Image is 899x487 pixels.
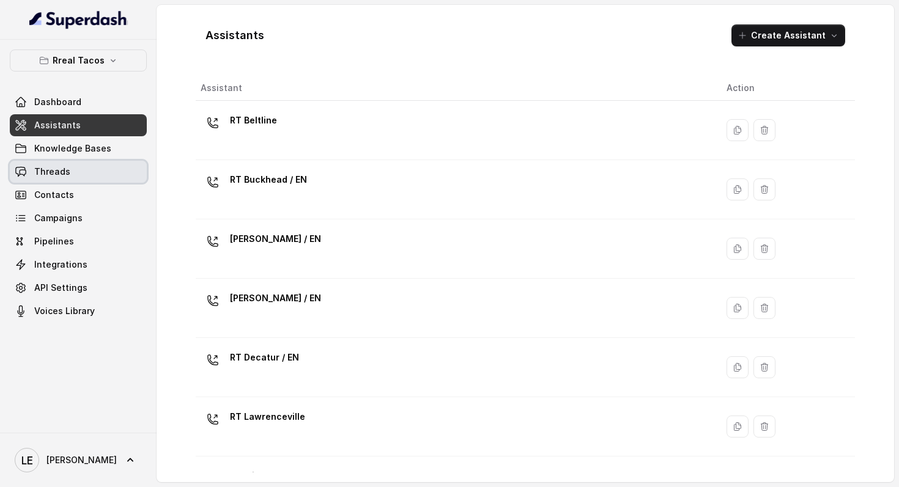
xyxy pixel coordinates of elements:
a: Integrations [10,254,147,276]
th: Assistant [196,76,717,101]
text: LE [21,454,33,467]
span: Knowledge Bases [34,142,111,155]
button: Rreal Tacos [10,49,147,71]
a: API Settings [10,277,147,299]
p: RT Decatur / EN [230,348,299,367]
a: Pipelines [10,230,147,252]
span: Integrations [34,258,87,271]
span: Campaigns [34,212,83,224]
a: Contacts [10,184,147,206]
span: Dashboard [34,96,81,108]
p: RT Beltline [230,111,277,130]
a: [PERSON_NAME] [10,443,147,477]
a: Dashboard [10,91,147,113]
span: Pipelines [34,235,74,247]
img: light.svg [29,10,128,29]
span: API Settings [34,282,87,294]
h1: Assistants [205,26,264,45]
p: RT Midtown / EN [230,466,336,486]
span: Assistants [34,119,81,131]
p: RT Lawrenceville [230,407,305,427]
a: Assistants [10,114,147,136]
span: Voices Library [34,305,95,317]
a: Threads [10,161,147,183]
a: Knowledge Bases [10,137,147,159]
p: Rreal Tacos [53,53,105,68]
span: Contacts [34,189,74,201]
a: Voices Library [10,300,147,322]
p: [PERSON_NAME] / EN [230,229,321,249]
span: [PERSON_NAME] [46,454,117,466]
p: [PERSON_NAME] / EN [230,288,321,308]
a: Campaigns [10,207,147,229]
span: Threads [34,166,70,178]
button: Create Assistant [731,24,845,46]
th: Action [717,76,856,101]
p: RT Buckhead / EN [230,170,307,189]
